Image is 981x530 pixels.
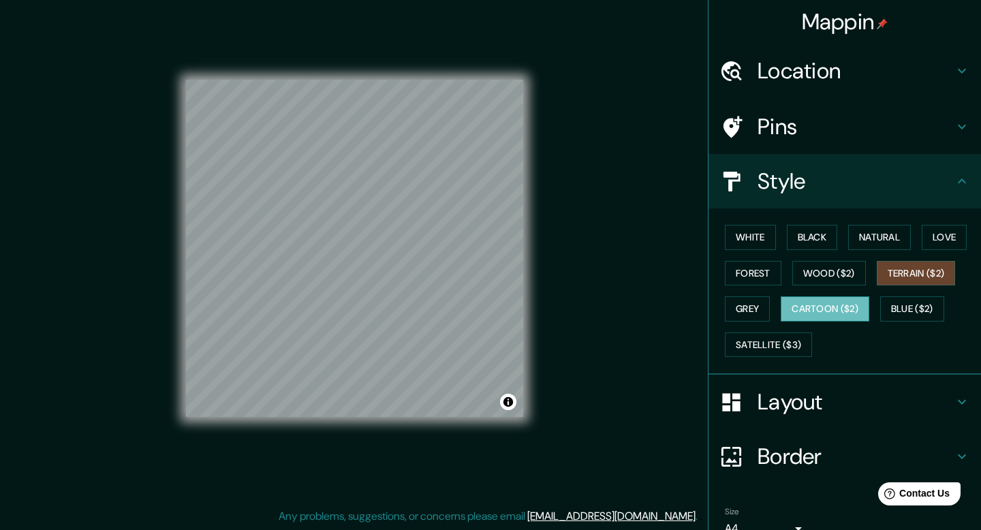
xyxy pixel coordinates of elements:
[848,225,911,250] button: Natural
[700,508,702,525] div: .
[527,509,696,523] a: [EMAIL_ADDRESS][DOMAIN_NAME]
[758,388,954,416] h4: Layout
[279,508,698,525] p: Any problems, suggestions, or concerns please email .
[725,332,812,358] button: Satellite ($3)
[860,477,966,515] iframe: Help widget launcher
[708,44,981,98] div: Location
[877,261,956,286] button: Terrain ($2)
[186,80,523,417] canvas: Map
[708,99,981,154] div: Pins
[880,296,944,322] button: Blue ($2)
[708,154,981,208] div: Style
[922,225,967,250] button: Love
[758,443,954,470] h4: Border
[781,296,869,322] button: Cartoon ($2)
[758,168,954,195] h4: Style
[698,508,700,525] div: .
[787,225,838,250] button: Black
[725,296,770,322] button: Grey
[725,261,781,286] button: Forest
[758,57,954,84] h4: Location
[725,225,776,250] button: White
[877,18,888,29] img: pin-icon.png
[708,429,981,484] div: Border
[708,375,981,429] div: Layout
[725,506,739,518] label: Size
[802,8,888,35] h4: Mappin
[500,394,516,410] button: Toggle attribution
[758,113,954,140] h4: Pins
[792,261,866,286] button: Wood ($2)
